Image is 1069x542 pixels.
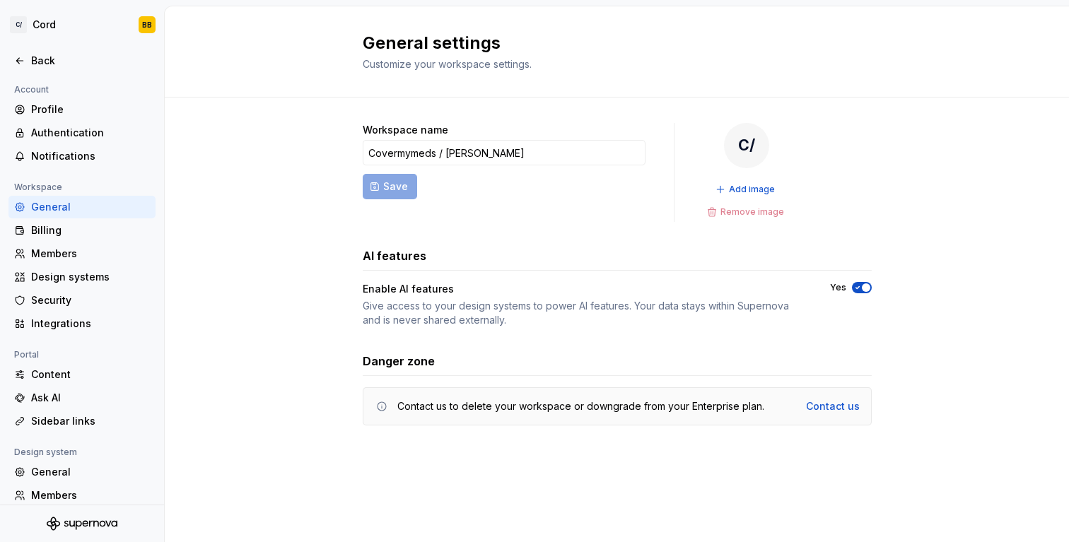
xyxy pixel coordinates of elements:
button: Add image [711,179,781,199]
div: General [31,465,150,479]
a: General [8,196,156,218]
svg: Supernova Logo [47,517,117,531]
div: Notifications [31,149,150,163]
div: Design systems [31,270,150,284]
a: Contact us [806,399,860,413]
a: Members [8,484,156,507]
h2: General settings [363,32,855,54]
a: Back [8,49,156,72]
a: Content [8,363,156,386]
a: Notifications [8,145,156,167]
div: C/ [724,123,769,168]
label: Yes [830,282,846,293]
div: Content [31,367,150,382]
div: BB [142,19,152,30]
div: Sidebar links [31,414,150,428]
div: Back [31,54,150,68]
div: C/ [10,16,27,33]
a: Design systems [8,266,156,288]
div: General [31,200,150,214]
h3: Danger zone [363,353,435,370]
div: Cord [33,18,56,32]
div: Design system [8,444,83,461]
div: Authentication [31,126,150,140]
a: Sidebar links [8,410,156,432]
span: Customize your workspace settings. [363,58,532,70]
label: Workspace name [363,123,448,137]
h3: AI features [363,247,426,264]
div: Give access to your design systems to power AI features. Your data stays within Supernova and is ... [363,299,805,327]
div: Members [31,247,150,261]
a: Members [8,242,156,265]
a: General [8,461,156,483]
a: Profile [8,98,156,121]
a: Integrations [8,312,156,335]
div: Enable AI features [363,282,454,296]
div: Contact us to delete your workspace or downgrade from your Enterprise plan. [397,399,764,413]
div: Portal [8,346,45,363]
div: Integrations [31,317,150,331]
div: Profile [31,102,150,117]
div: Workspace [8,179,68,196]
a: Ask AI [8,387,156,409]
span: Add image [729,184,775,195]
div: Members [31,488,150,502]
a: Billing [8,219,156,242]
div: Billing [31,223,150,237]
button: C/CordBB [3,9,161,40]
a: Authentication [8,122,156,144]
a: Security [8,289,156,312]
div: Security [31,293,150,307]
div: Account [8,81,54,98]
div: Ask AI [31,391,150,405]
